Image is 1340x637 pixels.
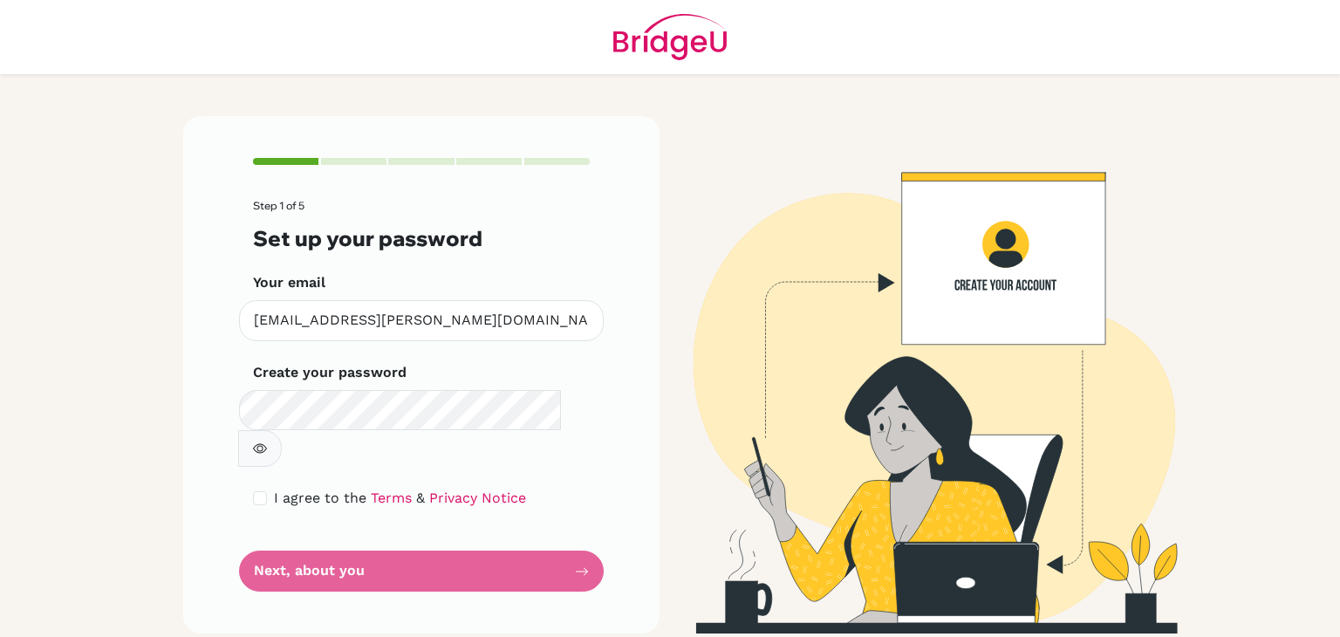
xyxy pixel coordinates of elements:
h3: Set up your password [253,226,590,251]
span: Step 1 of 5 [253,199,304,212]
label: Create your password [253,362,407,383]
span: I agree to the [274,490,366,506]
input: Insert your email* [239,300,604,341]
span: & [416,490,425,506]
label: Your email [253,272,325,293]
a: Terms [371,490,412,506]
a: Privacy Notice [429,490,526,506]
